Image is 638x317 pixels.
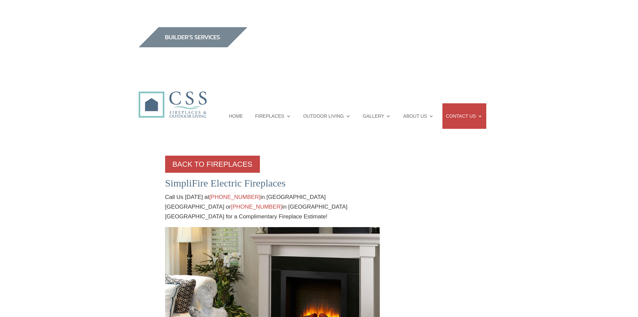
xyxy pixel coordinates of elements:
a: FIREPLACES [255,103,291,129]
a: ABOUT US [403,103,434,129]
a: CONTACT US [446,103,483,129]
a: HOME [229,103,243,129]
h2: SimpliFire Electric Fireplaces [165,177,380,193]
p: Call Us [DATE] at in [GEOGRAPHIC_DATA] [GEOGRAPHIC_DATA] or in [GEOGRAPHIC_DATA] [GEOGRAPHIC_DATA... [165,193,380,227]
a: builder services construction supply [138,42,247,49]
a: GALLERY [363,103,391,129]
a: BACK TO FIREPLACES [165,156,260,173]
img: builders_btn [138,27,247,47]
a: [PHONE_NUMBER] [209,194,261,200]
a: [PHONE_NUMBER] [231,204,282,210]
img: CSS Fireplaces & Outdoor Living (Formerly Construction Solutions & Supply)- Jacksonville Ormond B... [138,73,207,121]
a: OUTDOOR LIVING [303,103,350,129]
